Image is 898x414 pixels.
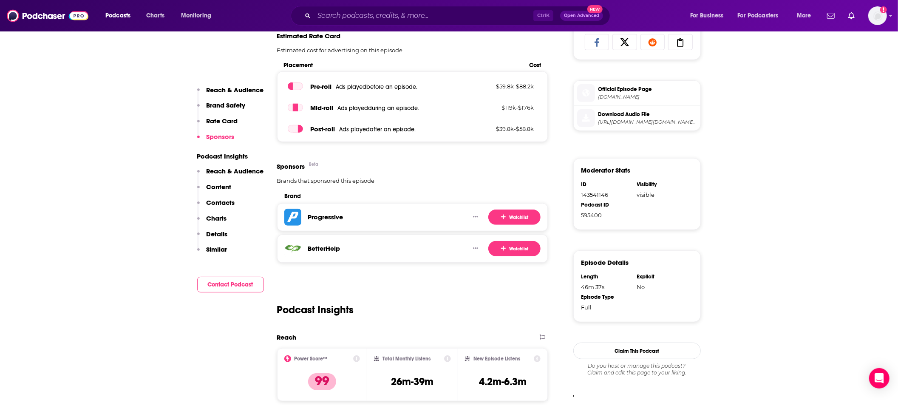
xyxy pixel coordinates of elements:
span: Monitoring [181,10,211,22]
p: Reach & Audience [207,86,264,94]
button: Reach & Audience [197,167,264,183]
button: open menu [732,9,791,23]
button: Show More Button [470,244,482,253]
span: Estimated Rate Card [277,32,341,40]
span: Mid -roll [310,104,333,112]
button: Rate Card [197,117,238,133]
img: Podchaser - Follow, Share and Rate Podcasts [7,8,88,24]
div: Podcast ID [581,201,632,208]
h2: New Episode Listens [473,356,520,362]
span: Ads played before an episode . [336,83,417,91]
img: Progressive logo [284,209,301,226]
a: BetterHelp [308,244,340,252]
div: No [637,284,687,290]
h2: Power Score™ [295,356,328,362]
button: Charts [197,214,227,230]
h2: Podcast Insights [277,303,354,316]
span: Charts [146,10,164,22]
button: Contact Podcast [197,277,264,292]
svg: Add a profile image [880,6,887,13]
button: Watchlist [488,241,541,256]
div: Episode Type [581,294,632,301]
p: Brands that sponsored this episode [277,177,548,184]
button: Watchlist [488,210,541,225]
button: Reach & Audience [197,86,264,102]
button: Contacts [197,198,235,214]
p: Sponsors [207,133,235,141]
a: Download Audio File[URL][DOMAIN_NAME][DOMAIN_NAME][DOMAIN_NAME] [577,109,697,127]
a: Official Episode Page[DOMAIN_NAME] [577,84,697,102]
span: More [797,10,811,22]
div: Length [581,273,632,280]
span: Open Advanced [564,14,599,18]
div: 46m 37s [581,284,632,290]
p: Content [207,183,232,191]
div: Open Intercom Messenger [869,368,890,388]
div: 595400 [581,212,632,218]
span: Podcasts [105,10,130,22]
button: Details [197,230,228,246]
span: For Business [690,10,724,22]
button: open menu [684,9,734,23]
span: Placement [284,62,522,69]
span: For Podcasters [738,10,779,22]
div: visible [637,191,687,198]
span: Pre -roll [310,82,331,91]
span: Ads played after an episode . [339,126,416,133]
span: Watchlist [501,245,528,252]
a: Progressive [308,213,343,221]
p: Brand Safety [207,101,246,109]
a: Copy Link [668,34,693,50]
button: Show More Button [470,213,482,221]
img: User Profile [868,6,887,25]
div: Claim and edit this page to your liking. [573,363,701,376]
div: Full [581,304,632,311]
h3: 4.2m-6.3m [479,375,527,388]
img: BetterHelp logo [284,240,301,257]
a: Show notifications dropdown [845,9,858,23]
span: Post -roll [310,125,335,133]
h2: Reach [277,333,297,341]
p: Charts [207,214,227,222]
div: Visibility [637,181,687,188]
span: Official Episode Page [598,85,697,93]
span: Cost [529,62,541,69]
div: Beta [309,162,319,167]
div: Search podcasts, credits, & more... [299,6,618,26]
a: Share on Facebook [585,34,609,50]
span: Download Audio File [598,111,697,118]
button: open menu [791,9,822,23]
span: New [587,5,603,13]
h3: 26m-39m [391,375,433,388]
button: Open AdvancedNew [560,11,603,21]
p: 99 [308,373,336,390]
p: Reach & Audience [207,167,264,175]
button: open menu [99,9,142,23]
h3: Episode Details [581,258,629,267]
p: Details [207,230,228,238]
span: Watchlist [501,214,528,221]
p: Estimated cost for advertising on this episode. [277,47,548,54]
span: https://tracking.swap.fm/track/fxUKVg2nSMaPSHLeKNKH/pscrb.fm/rss/p/stitcher.simplecastaudio.com/e... [598,119,697,125]
span: Brand [285,193,541,200]
button: Content [197,183,232,198]
p: Rate Card [207,117,238,125]
span: crimejunkiepodcast.com [598,94,697,100]
span: Logged in as catrinacranfill [868,6,887,25]
a: Show notifications dropdown [824,9,838,23]
span: Ads played during an episode . [337,105,419,112]
p: $ 39.8k - $ 58.8k [479,125,534,132]
div: ID [581,181,632,188]
p: Contacts [207,198,235,207]
button: open menu [175,9,222,23]
button: Show profile menu [868,6,887,25]
a: Share on Reddit [640,34,665,50]
a: Share on X/Twitter [612,34,637,50]
input: Search podcasts, credits, & more... [314,9,533,23]
p: $ 59.8k - $ 88.2k [479,83,534,90]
